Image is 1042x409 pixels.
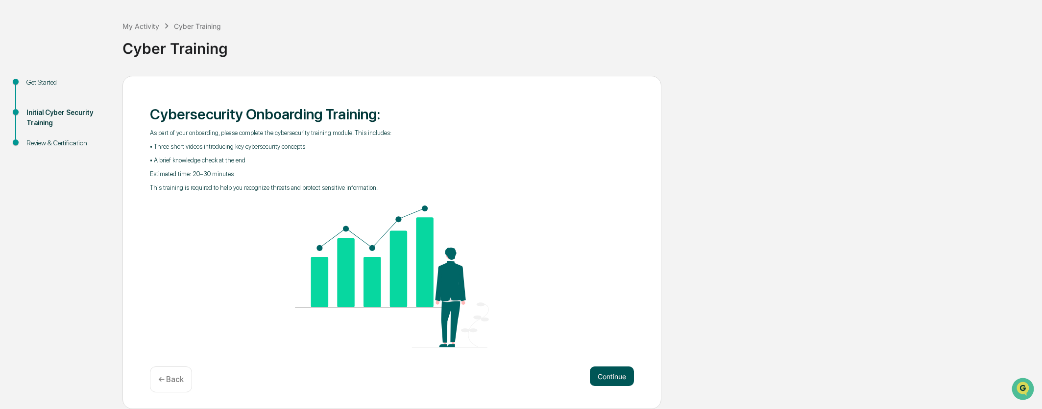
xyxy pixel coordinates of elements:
[174,22,221,30] div: Cyber Training
[10,143,18,151] div: 🔎
[97,166,119,173] span: Pylon
[150,105,634,123] div: Cybersecurity Onboarding Training :
[20,142,62,152] span: Data Lookup
[33,75,161,85] div: Start new chat
[150,157,634,164] p: • A brief knowledge check at the end
[150,129,634,136] p: As part of your onboarding, please complete the cybersecurity training module. This includes:
[150,184,634,191] p: This training is required to help you recognize threats and protect sensitive information.
[26,77,107,88] div: Get Started
[150,143,634,150] p: • Three short videos introducing key cybersecurity concepts
[158,375,184,384] p: ← Back
[71,124,79,132] div: 🗄️
[26,108,107,128] div: Initial Cyber Security Training
[150,170,634,178] p: Estimated time: 20–30 minutes
[1011,377,1037,403] iframe: Open customer support
[167,78,178,90] button: Start new chat
[10,124,18,132] div: 🖐️
[81,123,121,133] span: Attestations
[295,205,488,347] img: Cybersecurity Onboarding Training
[33,85,124,92] div: We're available if you need us!
[122,22,159,30] div: My Activity
[590,366,634,386] button: Continue
[69,165,119,173] a: Powered byPylon
[20,123,63,133] span: Preclearance
[26,138,107,148] div: Review & Certification
[6,119,67,137] a: 🖐️Preclearance
[10,75,27,92] img: 1746055101610-c473b297-6a78-478c-a979-82029cc54cd1
[122,32,1037,57] div: Cyber Training
[10,21,178,36] p: How can we help?
[67,119,125,137] a: 🗄️Attestations
[6,138,66,156] a: 🔎Data Lookup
